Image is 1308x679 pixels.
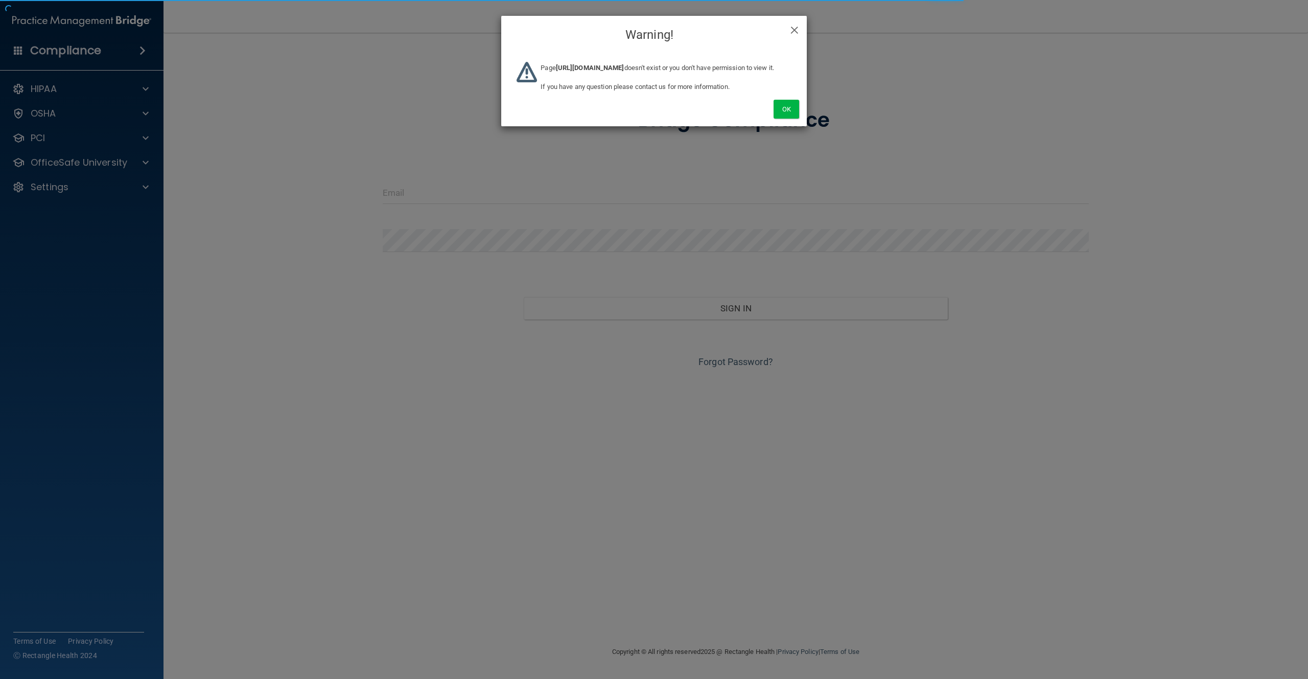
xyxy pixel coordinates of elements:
[541,81,791,93] p: If you have any question please contact us for more information.
[556,64,624,72] b: [URL][DOMAIN_NAME]
[509,24,799,46] h4: Warning!
[517,62,537,82] img: warning-logo.669c17dd.png
[790,18,799,39] span: ×
[541,62,791,74] p: Page doesn't exist or you don't have permission to view it.
[774,100,799,119] button: Ok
